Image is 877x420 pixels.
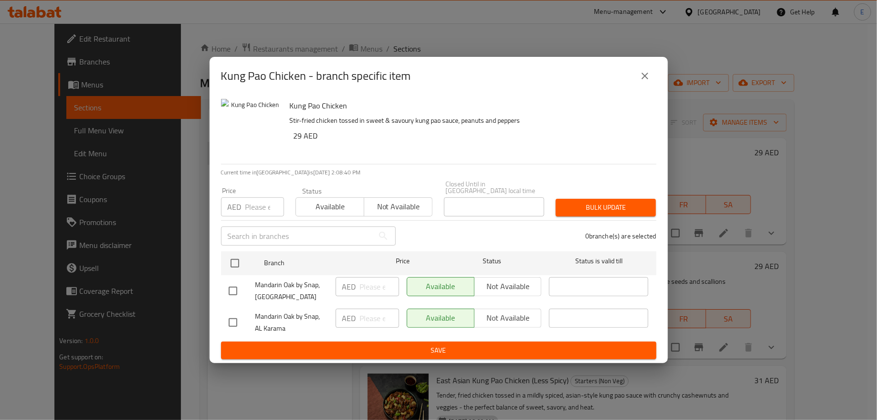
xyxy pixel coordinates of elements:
[364,197,433,216] button: Not available
[634,65,656,87] button: close
[245,197,284,216] input: Please enter price
[585,231,656,241] p: 0 branche(s) are selected
[221,226,374,246] input: Search in branches
[221,68,411,84] h2: Kung Pao Chicken - branch specific item
[290,115,649,127] p: Stir-fried chicken tossed in sweet & savoury kung pao sauce, peanuts and peppers
[556,199,656,216] button: Bulk update
[228,201,242,213] p: AED
[549,255,648,267] span: Status is valid till
[342,281,356,292] p: AED
[296,197,364,216] button: Available
[255,279,328,303] span: Mandarin Oak by Snap, [GEOGRAPHIC_DATA]
[221,99,282,160] img: Kung Pao Chicken
[255,311,328,334] span: Mandarin Oak by Snap, AL Karama
[360,277,399,296] input: Please enter price
[300,200,360,214] span: Available
[221,168,656,177] p: Current time in [GEOGRAPHIC_DATA] is [DATE] 2:08:40 PM
[342,312,356,324] p: AED
[229,345,649,356] span: Save
[360,309,399,328] input: Please enter price
[371,255,434,267] span: Price
[221,342,656,359] button: Save
[294,129,649,142] h6: 29 AED
[563,202,648,214] span: Bulk update
[368,200,429,214] span: Not available
[442,255,541,267] span: Status
[264,257,363,269] span: Branch
[290,99,649,112] h6: Kung Pao Chicken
